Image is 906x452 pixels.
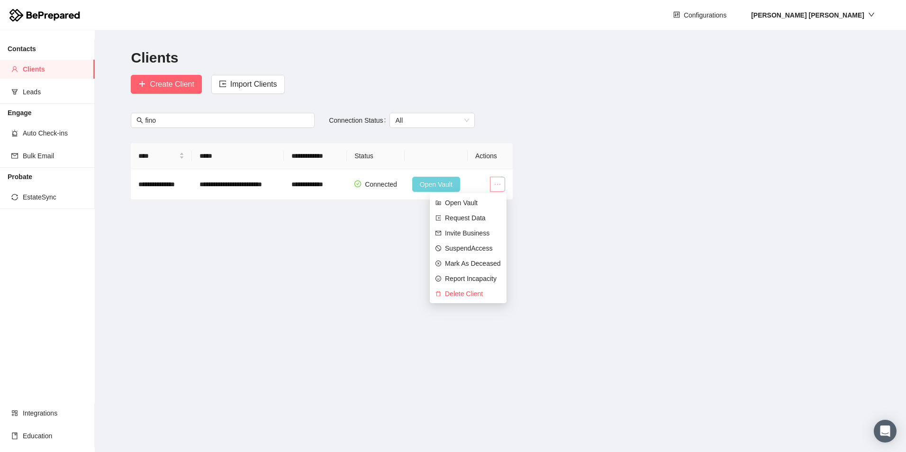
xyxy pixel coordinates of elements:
span: EstateSync [23,188,87,207]
button: Open Vault [412,177,460,192]
span: delete [435,291,441,297]
strong: Contacts [8,45,36,53]
span: folder-view [435,200,441,206]
span: Request Data [445,213,501,223]
strong: [PERSON_NAME] [PERSON_NAME] [751,11,864,19]
span: close-circle [435,261,441,266]
span: Clients [23,60,87,79]
button: controlConfigurations [666,8,734,23]
span: search [136,117,143,124]
span: appstore-add [11,410,18,416]
span: import [435,215,441,221]
span: Import Clients [230,78,277,90]
span: plus [138,80,146,89]
span: Integrations [23,404,87,423]
span: Bulk Email [23,146,87,165]
span: frown [435,276,441,281]
th: Name [131,143,191,169]
span: Open Vault [420,179,453,190]
span: Configurations [684,10,726,20]
span: down [868,11,875,18]
div: Open Intercom Messenger [874,420,897,443]
span: control [673,11,680,19]
span: All [395,113,469,127]
span: Auto Check-ins [23,124,87,143]
span: Invite Business [445,228,501,238]
span: Open Vault [445,198,501,208]
span: Suspend Access [445,243,501,253]
h2: Clients [131,48,870,68]
span: ellipsis [490,181,505,188]
span: check-circle [354,181,361,187]
button: importImport Clients [211,75,285,94]
input: Search by first name, last name, email or mobile number [145,115,309,126]
span: Connected [365,181,397,188]
span: Create Client [150,78,194,90]
span: Delete Client [445,289,501,299]
strong: Probate [8,173,32,181]
span: import [219,80,226,89]
span: alert [11,130,18,136]
span: Leads [23,82,87,101]
span: sync [11,194,18,200]
span: book [11,433,18,439]
label: Connection Status [329,113,390,128]
span: stop [435,245,441,251]
button: [PERSON_NAME] [PERSON_NAME] [743,8,882,23]
th: Status [347,143,405,169]
span: mail [435,230,441,236]
button: plusCreate Client [131,75,201,94]
span: funnel-plot [11,89,18,95]
span: Education [23,426,87,445]
span: Report Incapacity [445,273,501,284]
button: ellipsis [490,177,505,192]
strong: Engage [8,109,32,117]
span: mail [11,153,18,159]
th: Actions [468,143,513,169]
span: Mark As Deceased [445,258,501,269]
span: user [11,66,18,72]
